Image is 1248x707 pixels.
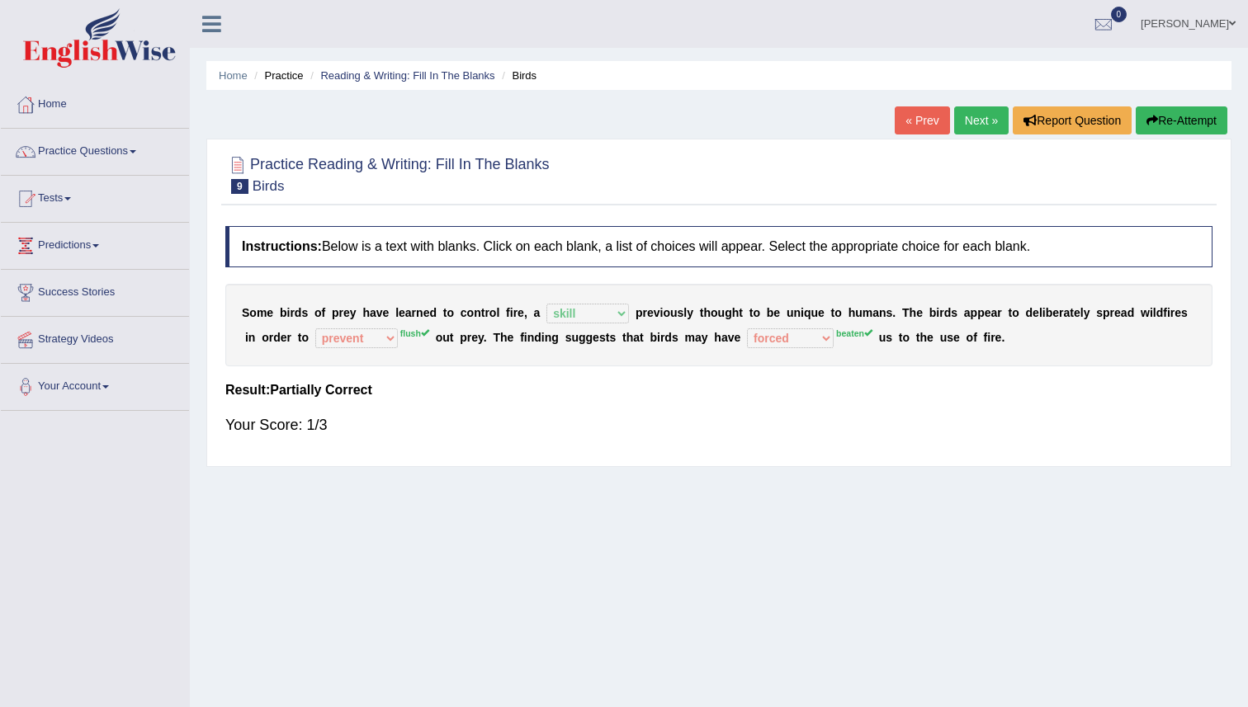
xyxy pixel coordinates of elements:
[936,306,939,319] b: i
[461,306,467,319] b: c
[973,331,977,344] b: f
[863,306,872,319] b: m
[524,331,527,344] b: i
[571,331,579,344] b: u
[1059,306,1063,319] b: r
[1009,306,1013,319] b: t
[599,331,606,344] b: s
[886,306,893,319] b: s
[650,331,657,344] b: b
[249,306,257,319] b: o
[879,331,886,344] b: u
[929,306,937,319] b: b
[1096,306,1103,319] b: s
[467,306,475,319] b: o
[513,306,518,319] b: r
[684,331,694,344] b: m
[654,306,660,319] b: v
[1042,306,1046,319] b: i
[416,306,423,319] b: n
[902,331,910,344] b: o
[520,331,524,344] b: f
[995,331,1002,344] b: e
[436,331,443,344] b: o
[1080,306,1084,319] b: l
[985,306,991,319] b: e
[801,306,804,319] b: i
[984,331,988,344] b: f
[749,306,754,319] b: t
[977,306,985,319] b: p
[478,331,484,344] b: y
[287,306,291,319] b: i
[320,69,494,82] a: Reading & Writing: Fill In The Blanks
[298,331,302,344] b: t
[322,306,326,319] b: f
[1039,306,1042,319] b: l
[489,306,497,319] b: o
[670,306,678,319] b: u
[506,306,510,319] b: f
[916,306,923,319] b: e
[376,306,383,319] b: v
[250,68,303,83] li: Practice
[1074,306,1080,319] b: e
[990,331,995,344] b: r
[225,383,1213,398] h4: Result:
[362,306,370,319] b: h
[1,223,189,264] a: Predictions
[399,306,405,319] b: e
[281,331,287,344] b: e
[855,306,863,319] b: u
[793,306,801,319] b: n
[551,331,559,344] b: g
[481,306,485,319] b: t
[231,179,248,194] span: 9
[804,306,811,319] b: q
[920,331,928,344] b: h
[1064,306,1071,319] b: a
[849,306,856,319] b: h
[732,306,740,319] b: h
[253,178,285,194] small: Birds
[1084,306,1090,319] b: y
[450,331,454,344] b: t
[471,331,478,344] b: e
[886,331,892,344] b: s
[1033,306,1039,319] b: e
[1156,306,1164,319] b: d
[939,306,943,319] b: r
[902,306,910,319] b: T
[257,306,267,319] b: m
[916,331,920,344] b: t
[1,317,189,358] a: Strategy Videos
[242,239,322,253] b: Instructions:
[423,306,430,319] b: e
[1136,106,1227,134] button: Re-Attempt
[510,306,513,319] b: i
[899,331,903,344] b: t
[1,176,189,217] a: Tests
[485,306,489,319] b: r
[1114,306,1121,319] b: e
[895,106,949,134] a: « Prev
[811,306,818,319] b: u
[767,306,774,319] b: b
[687,306,693,319] b: y
[500,331,508,344] b: h
[225,153,550,194] h2: Practice Reading & Writing: Fill In The Blanks
[395,306,399,319] b: l
[987,331,990,344] b: i
[350,306,357,319] b: y
[1,270,189,311] a: Success Stories
[1175,306,1181,319] b: e
[1012,306,1019,319] b: o
[1,82,189,123] a: Home
[664,331,672,344] b: d
[944,306,952,319] b: d
[678,306,684,319] b: s
[892,306,896,319] b: .
[711,306,718,319] b: o
[269,331,273,344] b: r
[626,331,634,344] b: h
